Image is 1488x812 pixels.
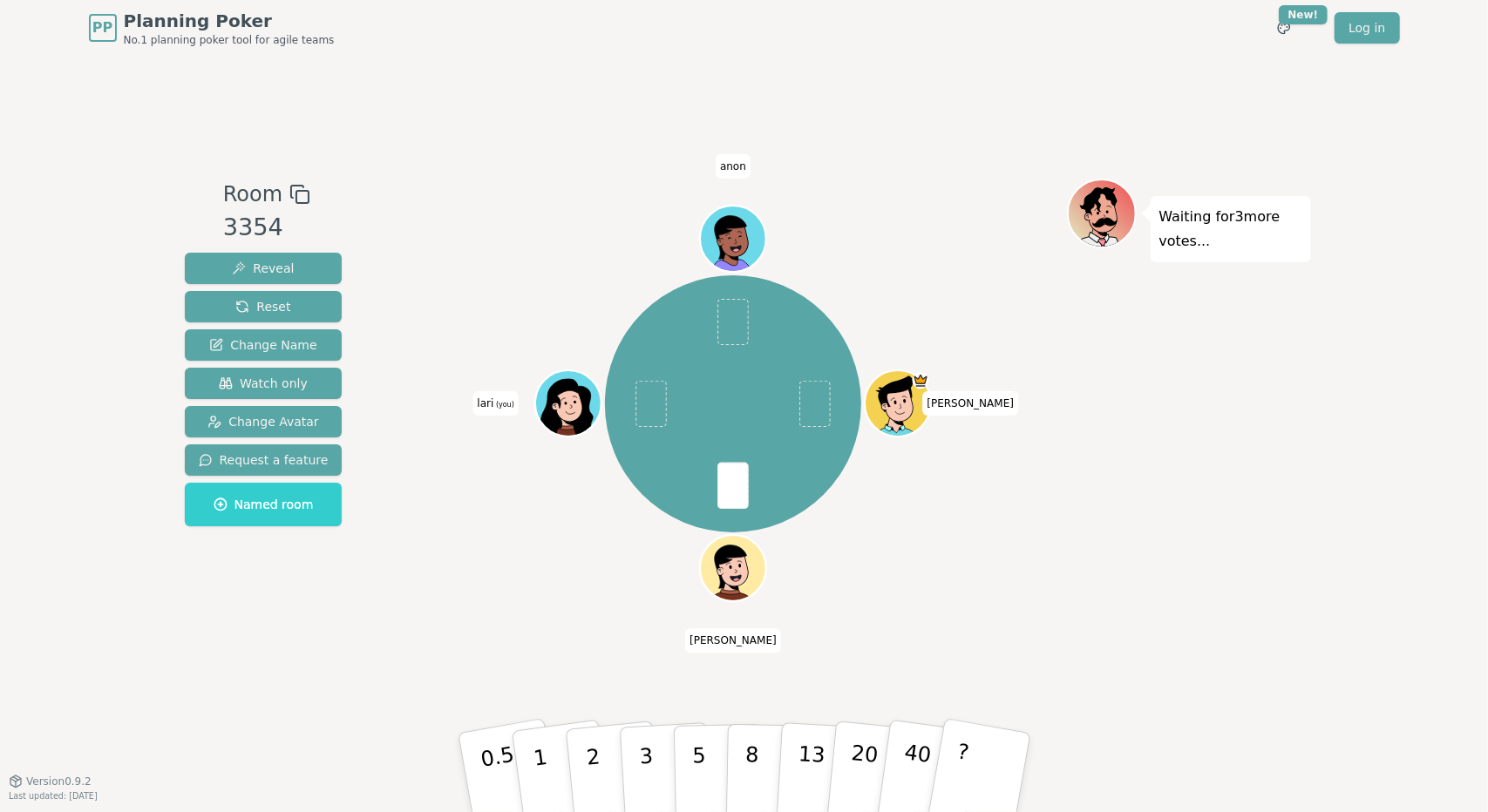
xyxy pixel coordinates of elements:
span: (you) [493,401,514,409]
span: Room [223,179,282,210]
button: Watch only [185,368,343,399]
span: No.1 planning poker tool for agile teams [124,33,335,47]
span: Rob is the host [913,373,929,389]
span: Reveal [232,260,294,277]
span: Version 0.9.2 [26,775,92,788]
span: Request a feature [199,451,329,469]
button: New! [1268,12,1300,44]
button: Change Name [185,329,343,361]
span: Named room [214,496,314,513]
span: Click to change your name [685,629,781,653]
button: Change Avatar [185,406,343,437]
div: New! [1279,5,1328,24]
button: Request a feature [185,444,343,476]
a: PPPlanning PokerNo.1 planning poker tool for agile teams [89,9,335,47]
span: Click to change your name [922,391,1018,416]
button: Version0.9.2 [9,775,92,788]
span: Planning Poker [124,9,335,33]
button: Reveal [185,253,343,284]
div: 3354 [223,210,310,246]
p: Waiting for 3 more votes... [1159,205,1302,254]
span: Change Avatar [207,413,319,430]
button: Click to change your avatar [537,373,599,435]
button: Named room [185,483,343,526]
span: Click to change your name [472,391,518,416]
span: PP [92,17,112,38]
span: Reset [235,298,290,315]
span: Last updated: [DATE] [9,791,98,801]
span: Click to change your name [716,154,751,179]
a: Log in [1335,12,1399,44]
span: Change Name [209,336,316,354]
button: Reset [185,291,343,322]
span: Watch only [219,375,308,392]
